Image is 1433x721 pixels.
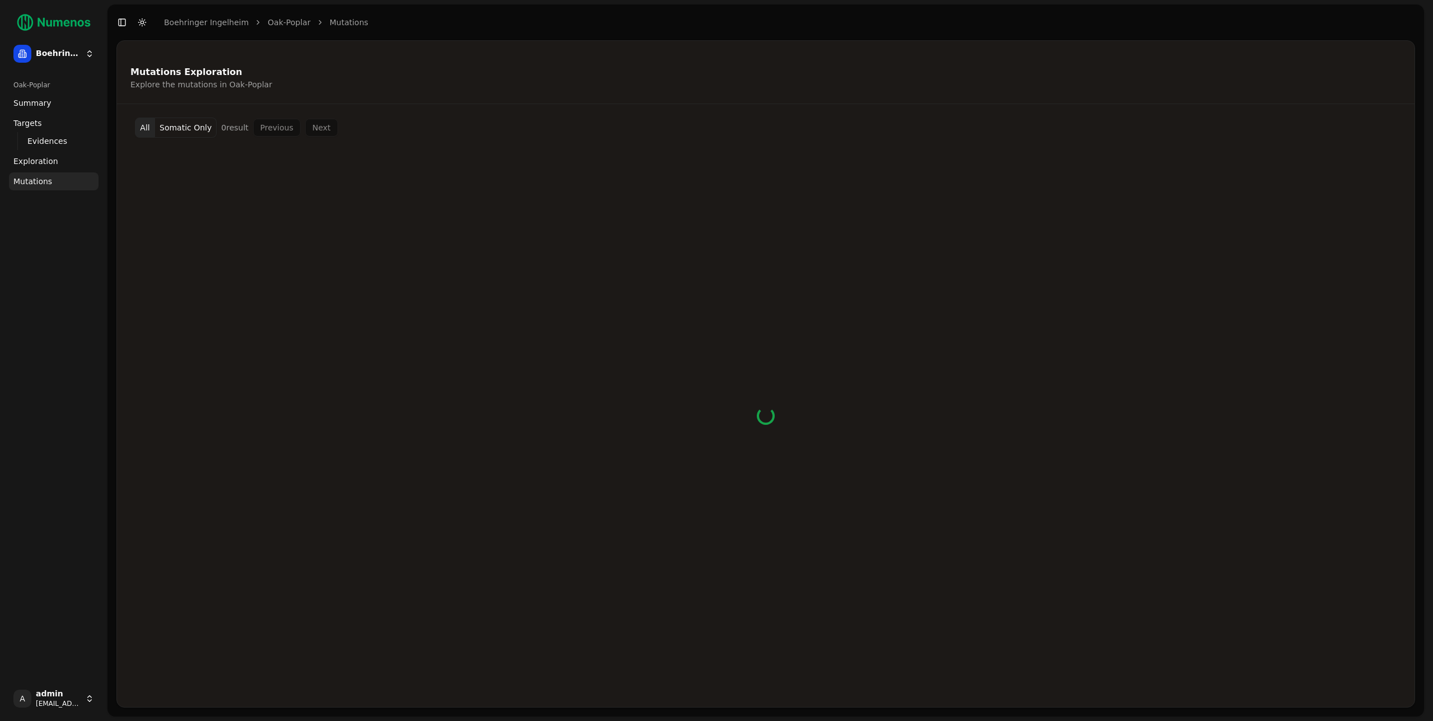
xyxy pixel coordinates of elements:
a: Mutations [330,17,368,28]
span: [EMAIL_ADDRESS] [36,699,81,708]
button: Somatic Only [155,118,217,138]
div: Oak-Poplar [9,76,99,94]
div: Explore the mutations in Oak-Poplar [130,79,1398,90]
button: Boehringer Ingelheim [9,40,99,67]
button: Toggle Sidebar [114,15,130,30]
a: Mutations [9,172,99,190]
button: Toggle Dark Mode [134,15,150,30]
span: Boehringer Ingelheim [36,49,81,59]
nav: breadcrumb [164,17,368,28]
span: Summary [13,97,51,109]
span: admin [36,689,81,699]
span: Targets [13,118,42,129]
a: Evidences [23,133,85,149]
img: Numenos [9,9,99,36]
div: Mutations Exploration [130,68,1398,77]
span: Evidences [27,135,67,147]
span: A [13,690,31,708]
a: Boehringer Ingelheim [164,17,249,28]
a: Summary [9,94,99,112]
button: All [135,118,155,138]
span: Exploration [13,156,58,167]
a: Targets [9,114,99,132]
a: Exploration [9,152,99,170]
span: Mutations [13,176,52,187]
button: Aadmin[EMAIL_ADDRESS] [9,685,99,712]
a: Oak-Poplar [268,17,310,28]
span: 0 result [221,123,249,132]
